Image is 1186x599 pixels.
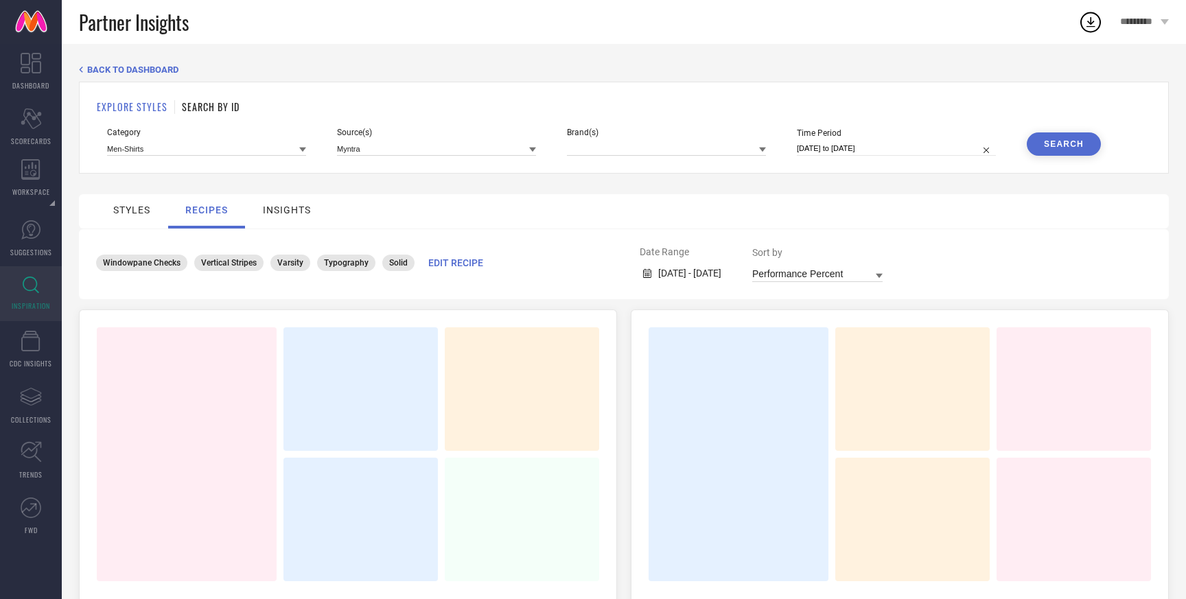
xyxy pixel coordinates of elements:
[12,80,49,91] span: DASHBOARD
[263,204,311,215] div: insights
[185,204,228,215] div: recipes
[277,258,303,268] span: Varsity
[752,247,883,258] div: Sort by
[1027,132,1101,156] button: Search
[640,246,725,257] div: Date Range
[10,358,52,368] span: CDC INSIGHTS
[182,99,240,114] h1: SEARCH BY ID
[12,187,50,197] span: WORKSPACE
[25,525,38,535] span: FWD
[103,258,181,268] span: Windowpane Checks
[12,301,50,311] span: INSPIRATION
[1078,10,1103,34] div: Open download list
[97,99,167,114] h1: EXPLORE STYLES
[19,469,43,480] span: TRENDS
[389,258,408,268] span: Solid
[1044,139,1084,149] div: Search
[797,128,996,138] span: Time Period
[658,268,721,279] span: [DATE] - [DATE]
[567,128,766,137] span: Brand(s)
[107,128,306,137] span: Category
[324,258,369,268] span: Typography
[11,414,51,425] span: COLLECTIONS
[201,258,257,268] span: Vertical Stripes
[797,141,996,156] input: Select time period
[10,247,52,257] span: SUGGESTIONS
[87,64,178,75] span: BACK TO DASHBOARD
[79,64,1169,75] div: Back TO Dashboard
[113,204,150,215] div: styles
[79,8,189,36] span: Partner Insights
[428,257,483,268] div: EDIT RECIPE
[11,136,51,146] span: SCORECARDS
[337,128,536,137] span: Source(s)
